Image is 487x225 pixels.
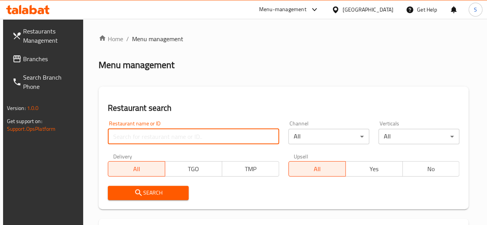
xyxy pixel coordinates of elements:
[23,73,78,91] span: Search Branch Phone
[402,161,460,177] button: No
[99,59,174,71] h2: Menu management
[6,68,84,96] a: Search Branch Phone
[165,161,222,177] button: TGO
[259,5,306,14] div: Menu-management
[222,161,279,177] button: TMP
[114,188,182,198] span: Search
[108,161,165,177] button: All
[345,161,403,177] button: Yes
[294,153,308,159] label: Upsell
[111,163,162,175] span: All
[474,5,477,14] span: S
[108,102,460,114] h2: Restaurant search
[406,163,457,175] span: No
[99,34,469,43] nav: breadcrumb
[7,124,56,134] a: Support.OpsPlatform
[378,129,459,144] div: All
[292,163,343,175] span: All
[23,27,78,45] span: Restaurants Management
[23,54,78,63] span: Branches
[27,103,39,113] span: 1.0.0
[108,186,189,200] button: Search
[7,103,26,113] span: Version:
[99,34,123,43] a: Home
[225,163,276,175] span: TMP
[7,116,42,126] span: Get support on:
[343,5,393,14] div: [GEOGRAPHIC_DATA]
[6,22,84,50] a: Restaurants Management
[126,34,129,43] li: /
[168,163,219,175] span: TGO
[6,50,84,68] a: Branches
[288,161,346,177] button: All
[108,129,279,144] input: Search for restaurant name or ID..
[349,163,400,175] span: Yes
[288,129,369,144] div: All
[132,34,183,43] span: Menu management
[113,153,132,159] label: Delivery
